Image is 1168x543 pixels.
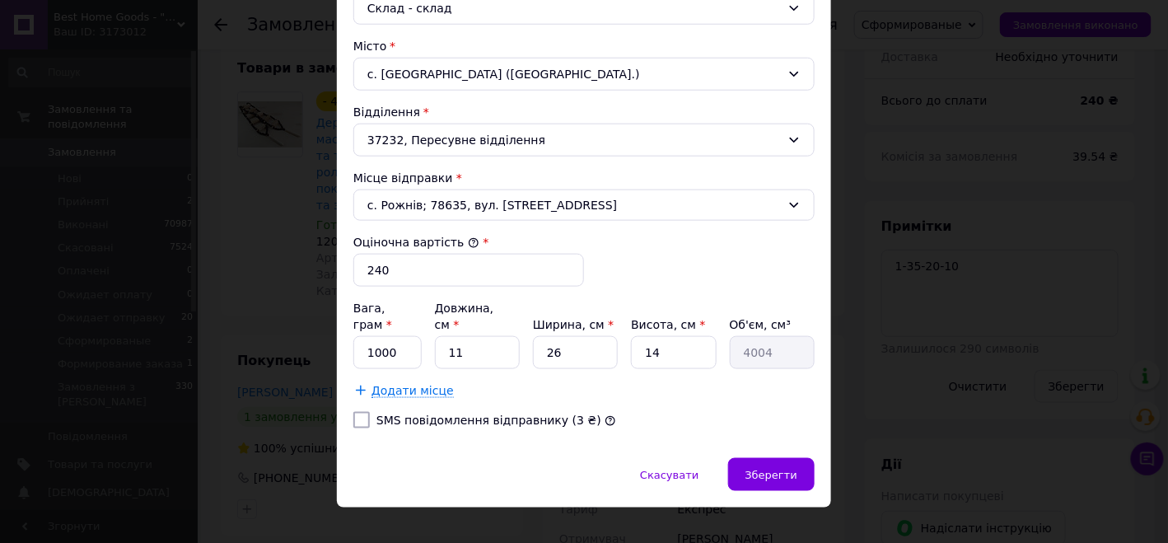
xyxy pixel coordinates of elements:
[640,469,698,481] span: Скасувати
[353,302,392,331] label: Вага, грам
[353,170,815,186] div: Місце відправки
[353,58,815,91] div: с. [GEOGRAPHIC_DATA] ([GEOGRAPHIC_DATA].)
[745,469,797,481] span: Зберегти
[353,38,815,54] div: Місто
[376,414,601,427] label: SMS повідомлення відправнику (3 ₴)
[371,384,454,398] span: Додати місце
[730,316,815,333] div: Об'єм, см³
[631,318,705,331] label: Висота, см
[367,197,781,213] span: с. Рожнів; 78635, вул. [STREET_ADDRESS]
[353,124,815,157] div: 37232, Пересувне відділення
[435,302,494,331] label: Довжина, см
[533,318,614,331] label: Ширина, см
[353,104,815,120] div: Відділення
[353,236,479,249] label: Оціночна вартість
